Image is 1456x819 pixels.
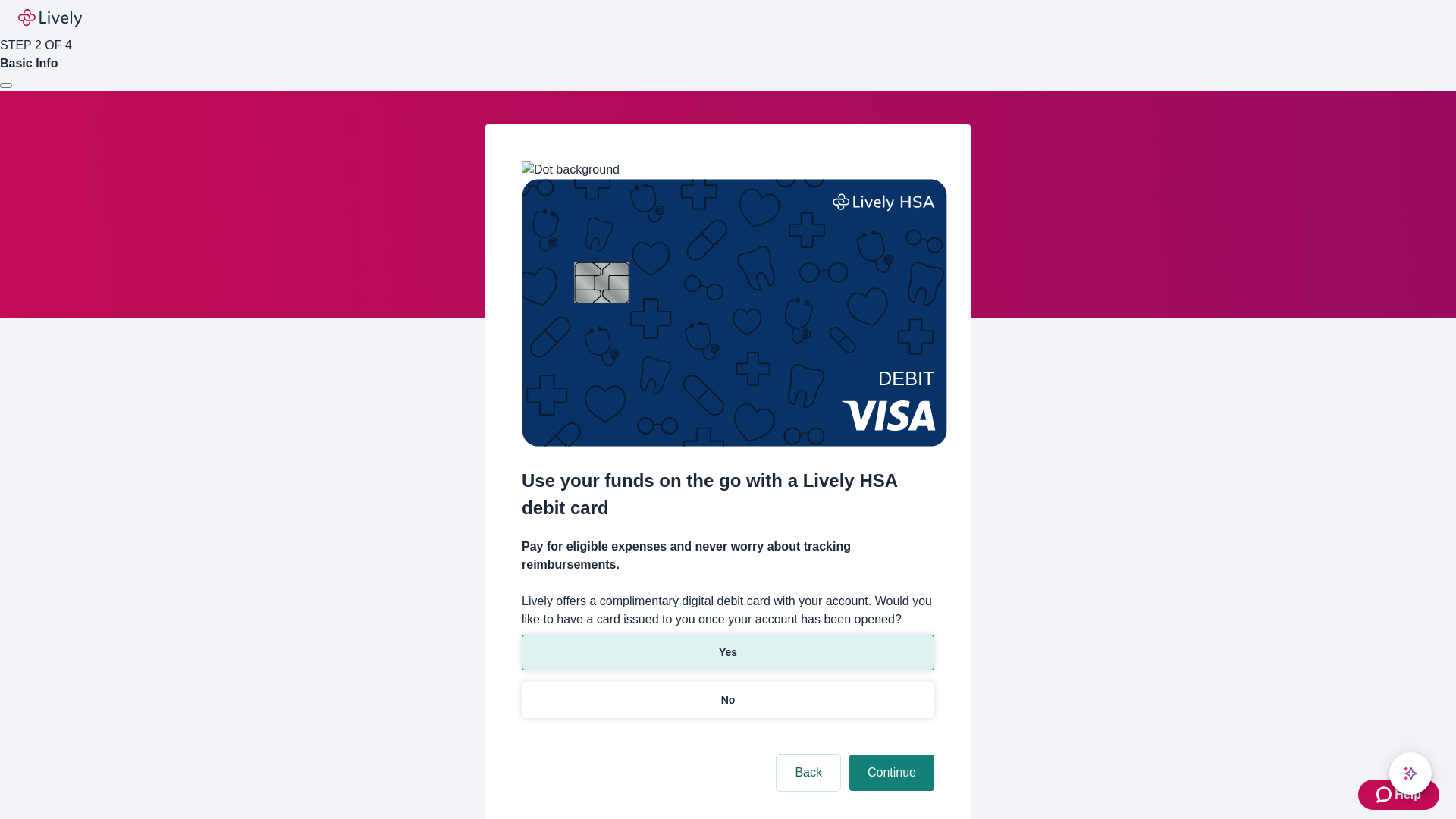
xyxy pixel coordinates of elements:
[522,538,934,574] h4: Pay for eligible expenses and never worry about tracking reimbursements.
[18,9,82,27] img: Lively
[1376,786,1395,804] svg: Zendesk support icon
[1403,766,1418,781] svg: Lively AI Assistant
[721,692,736,708] p: No
[719,645,737,661] p: Yes
[522,635,934,670] button: Yes
[1389,752,1432,795] button: chat
[1358,780,1439,810] button: Zendesk support iconHelp
[522,592,934,629] label: Lively offers a complimentary digital debit card with your account. Would you like to have a card...
[777,755,840,791] button: Back
[849,755,934,791] button: Continue
[522,682,934,718] button: No
[522,467,934,522] h2: Use your funds on the go with a Lively HSA debit card
[1395,786,1421,804] span: Help
[522,161,620,179] img: Dot background
[522,179,947,447] img: Debit card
